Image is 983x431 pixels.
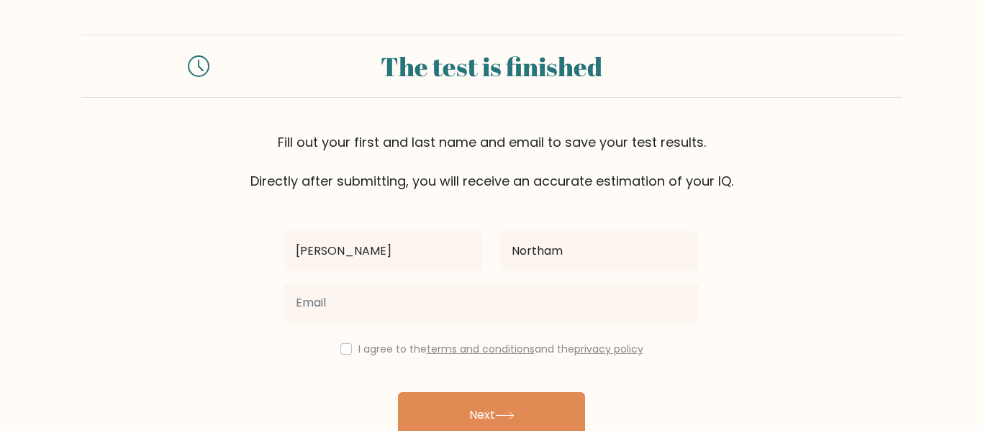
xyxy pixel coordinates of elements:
[284,283,699,323] input: Email
[427,342,535,356] a: terms and conditions
[358,342,643,356] label: I agree to the and the
[574,342,643,356] a: privacy policy
[227,47,756,86] div: The test is finished
[81,132,902,191] div: Fill out your first and last name and email to save your test results. Directly after submitting,...
[500,231,699,271] input: Last name
[284,231,483,271] input: First name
